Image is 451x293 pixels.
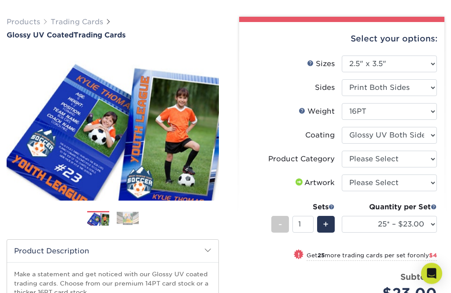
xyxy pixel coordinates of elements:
[315,83,335,93] div: Sides
[421,263,442,284] div: Open Intercom Messenger
[305,130,335,141] div: Coating
[117,212,139,226] img: Trading Cards 02
[299,107,335,117] div: Weight
[400,272,437,282] strong: Subtotal
[298,251,300,260] span: !
[268,154,335,165] div: Product Category
[307,252,437,261] small: Get more trading cards per set for
[87,212,109,227] img: Trading Cards 01
[278,218,282,231] span: -
[7,31,219,40] a: Glossy UV CoatedTrading Cards
[7,54,219,201] img: Glossy UV Coated 01
[416,252,437,259] span: only
[271,202,335,213] div: Sets
[51,18,103,26] a: Trading Cards
[7,31,74,40] span: Glossy UV Coated
[342,202,437,213] div: Quantity per Set
[294,178,335,189] div: Artwork
[7,18,40,26] a: Products
[318,252,325,259] strong: 25
[246,22,437,56] div: Select your options:
[307,59,335,70] div: Sizes
[7,31,219,40] h1: Trading Cards
[2,266,75,290] iframe: Google Customer Reviews
[7,240,218,263] h2: Product Description
[429,252,437,259] span: $4
[323,218,329,231] span: +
